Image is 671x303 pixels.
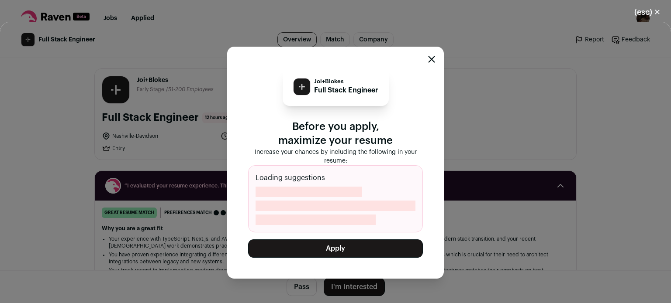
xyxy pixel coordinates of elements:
button: Apply [248,239,423,258]
button: Close modal [624,3,671,22]
p: Before you apply, maximize your resume [248,120,423,148]
p: Increase your chances by including the following in your resume: [248,148,423,165]
img: 6fc154159f8f63c2c457a6e31a96efcda6938f3f1517f007bf371eb86956c181.jpg [294,78,310,95]
p: Full Stack Engineer [314,85,378,95]
button: Close modal [428,56,435,63]
div: Loading suggestions [248,165,423,232]
p: Joi+Blokes [314,78,378,85]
